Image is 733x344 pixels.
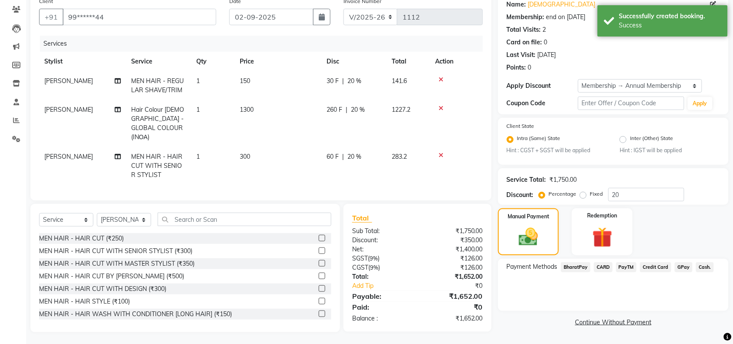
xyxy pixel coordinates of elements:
[346,245,418,254] div: Net:
[417,302,489,312] div: ₹0
[196,106,200,114] span: 1
[39,247,192,256] div: MEN HAIR - HAIR CUT WITH SENIOR STYLIST (₹300)
[546,13,586,22] div: end on [DATE]
[352,214,372,223] span: Total
[44,153,93,160] span: [PERSON_NAME]
[346,236,418,245] div: Discount:
[191,52,234,71] th: Qty
[507,175,546,184] div: Service Total:
[549,190,577,198] label: Percentage
[196,153,200,160] span: 1
[507,190,534,200] div: Discount:
[392,106,410,114] span: 1227.2
[39,52,126,71] th: Stylist
[346,227,418,236] div: Sub Total:
[327,105,342,114] span: 260 F
[578,97,684,110] input: Enter Offer / Coupon Code
[196,77,200,85] span: 1
[640,262,671,272] span: Credit Card
[508,213,549,220] label: Manual Payment
[417,272,489,281] div: ₹1,652.00
[392,77,407,85] span: 141.6
[351,105,365,114] span: 20 %
[507,147,607,154] small: Hint : CGST + SGST will be applied
[507,99,578,108] div: Coupon Code
[39,272,184,281] div: MEN HAIR - HAIR CUT BY [PERSON_NAME] (₹500)
[321,52,386,71] th: Disc
[352,264,368,271] span: CGST
[39,310,232,319] div: MEN HAIR - HAIR WASH WITH CONDITIONER [LONG HAIR] (₹150)
[240,106,254,114] span: 1300
[619,21,721,30] div: Success
[619,12,721,21] div: Successfully created booking.
[507,25,541,34] div: Total Visits:
[346,314,418,323] div: Balance :
[507,38,542,47] div: Card on file:
[594,262,613,272] span: CARD
[417,254,489,263] div: ₹126.00
[39,284,166,294] div: MEN HAIR - HAIR CUT WITH DESIGN (₹300)
[234,52,321,71] th: Price
[346,272,418,281] div: Total:
[630,134,673,145] label: Inter (Other) State
[386,52,430,71] th: Total
[417,291,489,301] div: ₹1,652.00
[347,77,361,86] span: 20 %
[561,262,591,272] span: BharatPay
[538,50,556,60] div: [DATE]
[342,152,344,161] span: |
[528,63,532,72] div: 0
[417,236,489,245] div: ₹350.00
[240,153,250,160] span: 300
[44,106,93,114] span: [PERSON_NAME]
[429,281,489,291] div: ₹0
[370,255,378,262] span: 9%
[616,262,637,272] span: PayTM
[126,52,191,71] th: Service
[346,105,347,114] span: |
[500,318,727,327] a: Continue Without Payment
[696,262,714,272] span: Cash.
[39,234,124,243] div: MEN HAIR - HAIR CUT (₹250)
[586,225,619,250] img: _gift.svg
[39,9,63,25] button: +91
[513,226,544,248] img: _cash.svg
[550,175,577,184] div: ₹1,750.00
[517,134,561,145] label: Intra (Same) State
[342,77,344,86] span: |
[158,213,331,226] input: Search or Scan
[346,281,429,291] a: Add Tip
[675,262,693,272] span: GPay
[131,153,182,179] span: MEN HAIR - HAIR CUT WITH SENIOR STYLIST
[63,9,216,25] input: Search by Name/Mobile/Email/Code
[44,77,93,85] span: [PERSON_NAME]
[346,263,418,272] div: ( )
[688,97,713,110] button: Apply
[507,63,526,72] div: Points:
[346,291,418,301] div: Payable:
[430,52,483,71] th: Action
[327,152,339,161] span: 60 F
[507,13,545,22] div: Membership:
[131,106,184,141] span: Hair Colour [DEMOGRAPHIC_DATA] - GLOBAL COLOUR(INΟΑ)
[39,297,130,306] div: MEN HAIR - HAIR STYLE (₹100)
[240,77,250,85] span: 150
[590,190,603,198] label: Fixed
[346,254,418,263] div: ( )
[370,264,378,271] span: 9%
[131,77,184,94] span: MEN HAIR - REGULAR SHAVE/TRIM
[507,50,536,60] div: Last Visit:
[347,152,361,161] span: 20 %
[507,262,558,271] span: Payment Methods
[346,302,418,312] div: Paid:
[417,227,489,236] div: ₹1,750.00
[544,38,548,47] div: 0
[620,147,720,154] small: Hint : IGST will be applied
[507,81,578,90] div: Apply Discount
[417,245,489,254] div: ₹1,400.00
[392,153,407,160] span: 283.2
[40,36,489,52] div: Services
[327,77,339,86] span: 30 F
[507,122,535,130] label: Client State
[588,212,617,220] label: Redemption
